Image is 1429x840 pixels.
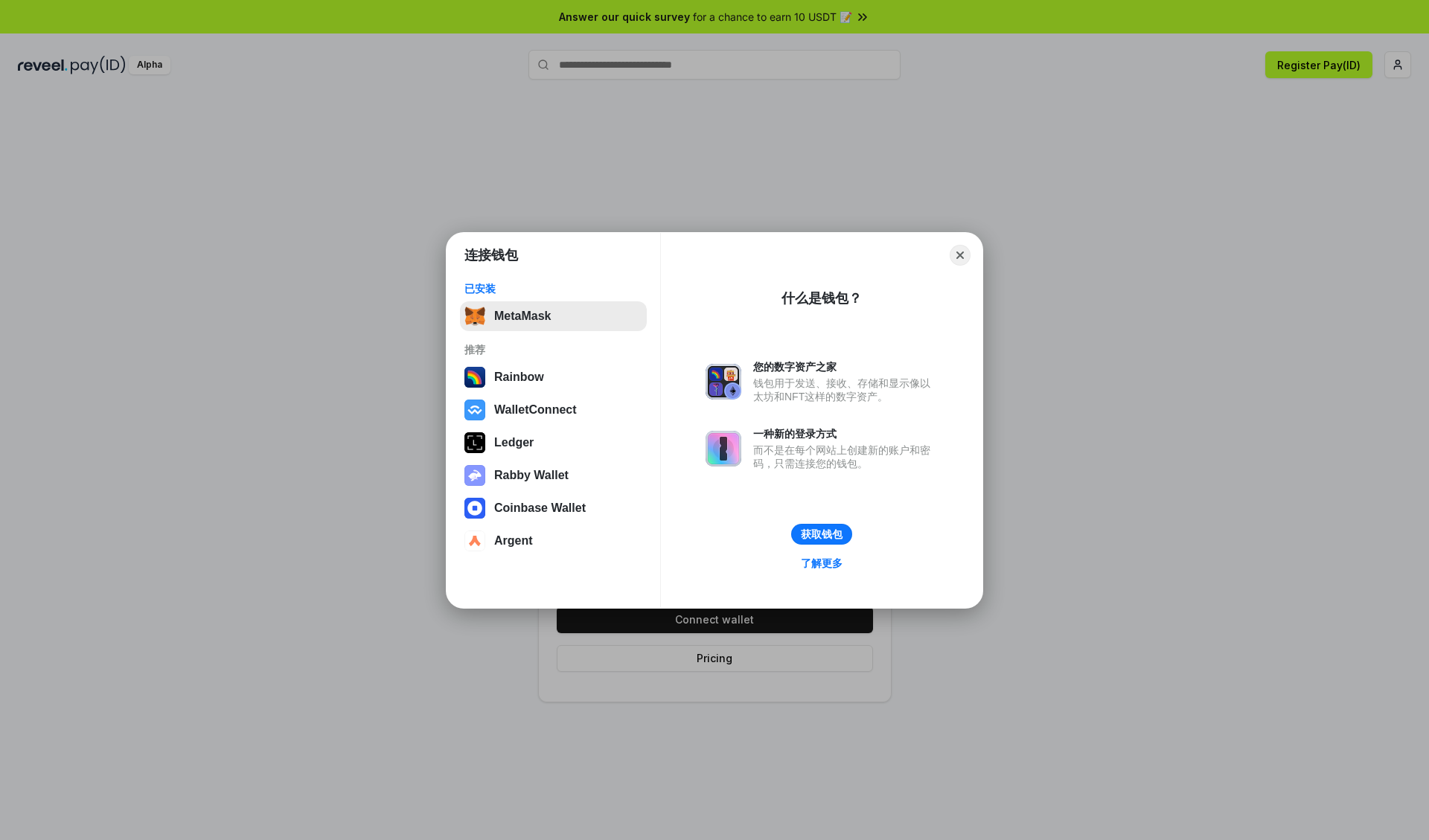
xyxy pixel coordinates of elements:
[494,501,586,515] div: Coinbase Wallet
[753,360,938,373] div: 您的数字资产之家
[781,289,862,307] div: 什么是钱包？
[801,528,843,541] div: 获取钱包
[950,245,971,266] button: Close
[801,557,843,570] div: 了解更多
[464,432,485,453] img: svg+xml,%3Csvg%20xmlns%3D%22http%3A%2F%2Fwww.w3.org%2F2000%2Fsvg%22%20width%3D%2228%22%20height%3...
[460,362,647,392] button: Rainbow
[464,400,485,420] img: svg+xml,%3Csvg%20width%3D%2228%22%20height%3D%2228%22%20viewBox%3D%220%200%2028%2028%22%20fill%3D...
[464,246,518,264] h1: 连接钱包
[460,428,647,458] button: Ledger
[464,498,485,519] img: svg+xml,%3Csvg%20width%3D%2228%22%20height%3D%2228%22%20viewBox%3D%220%200%2028%2028%22%20fill%3D...
[464,343,642,356] div: 推荐
[460,493,647,523] button: Coinbase Wallet
[753,376,938,403] div: 钱包用于发送、接收、存储和显示像以太坊和NFT这样的数字资产。
[460,526,647,556] button: Argent
[464,367,485,388] img: svg+xml,%3Csvg%20width%3D%22120%22%20height%3D%22120%22%20viewBox%3D%220%200%20120%20120%22%20fil...
[791,524,852,545] button: 获取钱包
[494,371,544,384] div: Rainbow
[464,306,485,327] img: svg+xml,%3Csvg%20fill%3D%22none%22%20height%3D%2233%22%20viewBox%3D%220%200%2035%2033%22%20width%...
[460,395,647,425] button: WalletConnect
[706,431,741,467] img: svg+xml,%3Csvg%20xmlns%3D%22http%3A%2F%2Fwww.w3.org%2F2000%2Fsvg%22%20fill%3D%22none%22%20viewBox...
[494,469,569,482] div: Rabby Wallet
[460,301,647,331] button: MetaMask
[706,364,741,400] img: svg+xml,%3Csvg%20xmlns%3D%22http%3A%2F%2Fwww.w3.org%2F2000%2Fsvg%22%20fill%3D%22none%22%20viewBox...
[494,436,534,449] div: Ledger
[494,534,533,548] div: Argent
[464,465,485,486] img: svg+xml,%3Csvg%20xmlns%3D%22http%3A%2F%2Fwww.w3.org%2F2000%2Fsvg%22%20fill%3D%22none%22%20viewBox...
[464,282,642,295] div: 已安装
[494,403,577,417] div: WalletConnect
[494,310,551,323] div: MetaMask
[753,427,938,440] div: 一种新的登录方式
[753,443,938,470] div: 而不是在每个网站上创建新的账户和密码，只需连接您的钱包。
[464,530,485,551] img: svg+xml,%3Csvg%20width%3D%2228%22%20height%3D%2228%22%20viewBox%3D%220%200%2028%2028%22%20fill%3D...
[792,554,851,573] a: 了解更多
[460,461,647,490] button: Rabby Wallet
